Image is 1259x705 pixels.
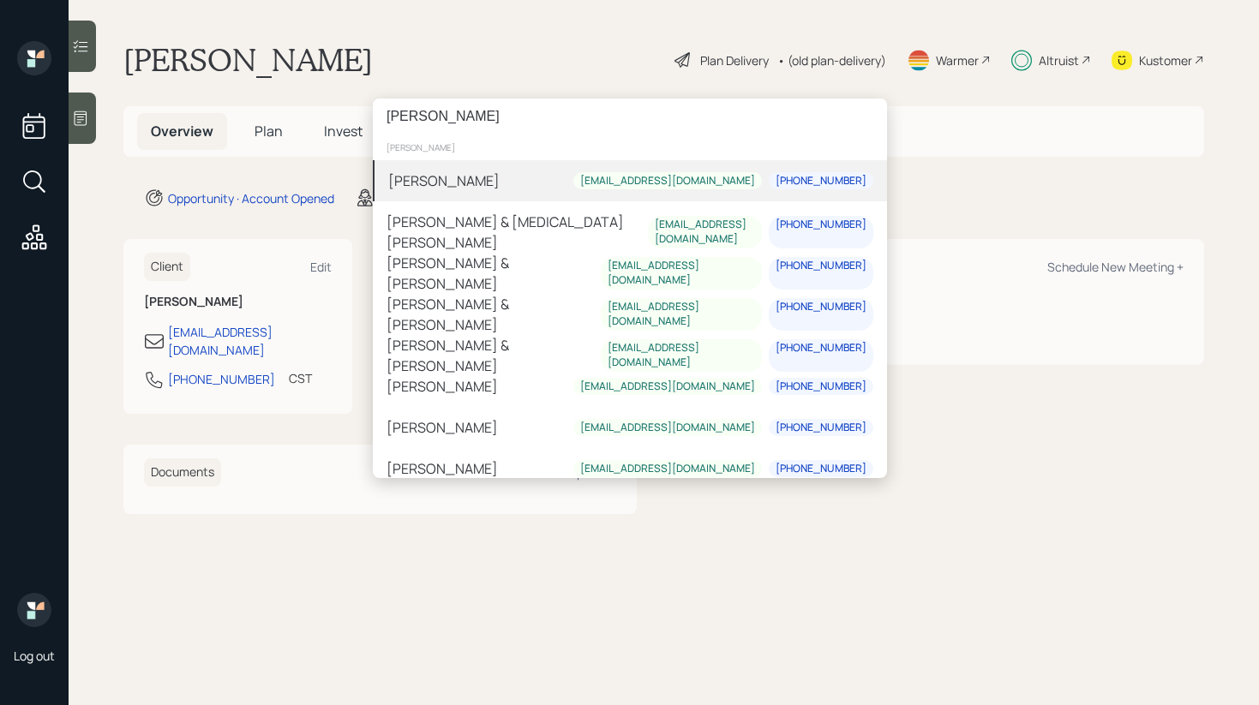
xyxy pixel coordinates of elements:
[776,300,866,314] div: [PHONE_NUMBER]
[387,253,601,294] div: [PERSON_NAME] & [PERSON_NAME]
[776,462,866,476] div: [PHONE_NUMBER]
[776,421,866,435] div: [PHONE_NUMBER]
[387,376,498,397] div: [PERSON_NAME]
[655,218,755,247] div: [EMAIL_ADDRESS][DOMAIN_NAME]
[776,259,866,273] div: [PHONE_NUMBER]
[387,417,498,438] div: [PERSON_NAME]
[387,335,601,376] div: [PERSON_NAME] & [PERSON_NAME]
[373,134,887,160] div: [PERSON_NAME]
[580,174,755,188] div: [EMAIL_ADDRESS][DOMAIN_NAME]
[387,212,648,253] div: [PERSON_NAME] & [MEDICAL_DATA][PERSON_NAME]
[387,294,601,335] div: [PERSON_NAME] & [PERSON_NAME]
[776,174,866,188] div: [PHONE_NUMBER]
[608,300,755,329] div: [EMAIL_ADDRESS][DOMAIN_NAME]
[373,99,887,134] input: Type a command or search…
[608,259,755,288] div: [EMAIL_ADDRESS][DOMAIN_NAME]
[776,218,866,232] div: [PHONE_NUMBER]
[776,341,866,355] div: [PHONE_NUMBER]
[580,421,755,435] div: [EMAIL_ADDRESS][DOMAIN_NAME]
[580,379,755,394] div: [EMAIL_ADDRESS][DOMAIN_NAME]
[387,458,498,479] div: [PERSON_NAME]
[776,379,866,394] div: [PHONE_NUMBER]
[388,170,500,191] div: [PERSON_NAME]
[608,341,755,370] div: [EMAIL_ADDRESS][DOMAIN_NAME]
[580,462,755,476] div: [EMAIL_ADDRESS][DOMAIN_NAME]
